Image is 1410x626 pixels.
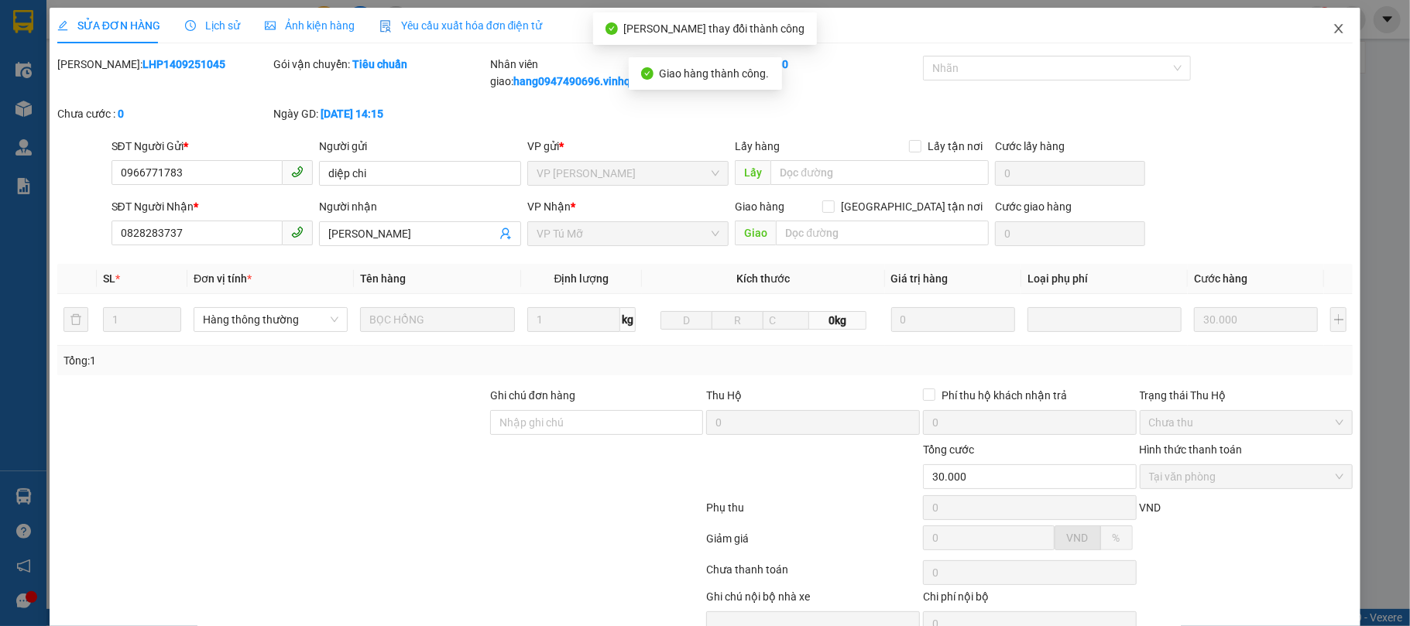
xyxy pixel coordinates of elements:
div: Ghi chú nội bộ nhà xe [706,588,920,611]
span: Lấy hàng [735,140,780,152]
button: plus [1330,307,1347,332]
div: Gói vận chuyển: [273,56,487,73]
span: Kích thước [737,272,791,285]
span: 0kg [809,311,866,330]
span: edit [57,20,68,31]
span: Hàng thông thường [203,308,338,331]
span: user-add [499,227,512,240]
div: Giảm giá [705,530,921,557]
span: SL [103,272,115,285]
b: LHP1409251045 [142,58,225,70]
span: [PERSON_NAME] thay đổi thành công [624,22,805,35]
th: Loại phụ phí [1021,264,1188,294]
input: 0 [1194,307,1318,332]
div: Cước rồi : [706,56,920,73]
b: [DATE] 14:15 [321,108,383,120]
div: Chưa cước : [57,105,271,122]
span: clock-circle [185,20,196,31]
input: C [763,311,809,330]
span: Lấy tận nơi [921,138,989,155]
span: Cước hàng [1194,272,1247,285]
span: Tổng cước [923,443,974,456]
input: Dọc đường [770,160,989,185]
span: close [1333,22,1345,35]
span: SỬA ĐƠN HÀNG [57,19,160,32]
label: Hình thức thanh toán [1140,443,1243,456]
span: Chưa thu [1149,411,1344,434]
div: [PERSON_NAME]: [57,56,271,73]
b: 0 [118,108,124,120]
span: Giao hàng thành công. [660,67,770,80]
input: 0 [891,307,1015,332]
span: VP Nhận [527,200,571,213]
span: Đơn vị tính [194,272,252,285]
input: Dọc đường [776,221,989,245]
span: Lịch sử [185,19,240,32]
div: Người gửi [319,138,521,155]
div: Phụ thu [705,499,921,526]
span: Ảnh kiện hàng [265,19,355,32]
div: Ngày GD: [273,105,487,122]
span: VND [1140,501,1161,514]
img: icon [379,20,392,32]
span: VP LÊ HỒNG PHONG [537,162,720,185]
span: phone [291,226,304,238]
span: Yêu cầu xuất hóa đơn điện tử [379,19,543,32]
div: Tổng: 1 [63,352,545,369]
input: D [660,311,712,330]
input: R [712,311,763,330]
span: Lấy [735,160,770,185]
button: delete [63,307,88,332]
span: check-circle [641,67,654,80]
span: Phí thu hộ khách nhận trả [935,387,1073,404]
input: Cước lấy hàng [995,161,1144,186]
span: kg [620,307,636,332]
div: Chưa thanh toán [705,561,921,588]
span: phone [291,166,304,178]
span: picture [265,20,276,31]
div: Người nhận [319,198,521,215]
div: SĐT Người Nhận [111,198,314,215]
span: Tại văn phòng [1149,465,1344,488]
div: VP gửi [527,138,729,155]
label: Cước lấy hàng [995,140,1065,152]
input: VD: Bàn, Ghế [360,307,514,332]
label: Cước giao hàng [995,200,1072,213]
b: Tiêu chuẩn [352,58,407,70]
b: hang0947490696.vinhquang [513,75,655,87]
span: Giao [735,221,776,245]
input: Ghi chú đơn hàng [490,410,704,435]
div: Chi phí nội bộ [923,588,1137,611]
span: Thu Hộ [706,389,742,402]
span: % [1113,532,1120,544]
span: check-circle [606,22,618,35]
span: VP Tú Mỡ [537,222,720,245]
div: Nhân viên giao: [490,56,704,90]
span: VND [1067,532,1089,544]
div: Trạng thái Thu Hộ [1140,387,1353,404]
span: Định lượng [554,272,609,285]
span: Giá trị hàng [891,272,949,285]
div: SĐT Người Gửi [111,138,314,155]
label: Ghi chú đơn hàng [490,389,575,402]
input: Cước giao hàng [995,221,1144,246]
button: Close [1317,8,1360,51]
span: Giao hàng [735,200,784,213]
span: Tên hàng [360,272,406,285]
span: [GEOGRAPHIC_DATA] tận nơi [835,198,989,215]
